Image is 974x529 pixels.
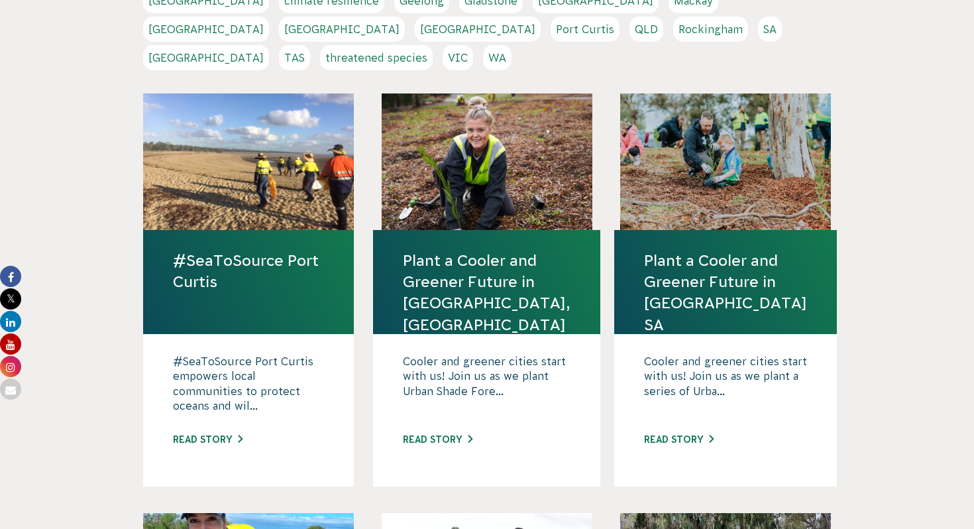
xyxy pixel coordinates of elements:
[173,250,324,292] a: #SeaToSource Port Curtis
[644,250,807,335] a: Plant a Cooler and Greener Future in [GEOGRAPHIC_DATA] SA
[143,45,269,70] a: [GEOGRAPHIC_DATA]
[415,17,541,42] a: [GEOGRAPHIC_DATA]
[629,17,663,42] a: QLD
[673,17,748,42] a: Rockingham
[403,434,472,445] a: Read story
[143,17,269,42] a: [GEOGRAPHIC_DATA]
[279,45,310,70] a: TAS
[279,17,405,42] a: [GEOGRAPHIC_DATA]
[644,354,807,420] p: Cooler and greener cities start with us! Join us as we plant a series of Urba...
[173,434,243,445] a: Read story
[483,45,512,70] a: WA
[758,17,782,42] a: SA
[644,434,714,445] a: Read story
[551,17,620,42] a: Port Curtis
[443,45,473,70] a: VIC
[403,250,570,335] a: Plant a Cooler and Greener Future in [GEOGRAPHIC_DATA], [GEOGRAPHIC_DATA]
[173,354,324,420] p: #SeaToSource Port Curtis empowers local communities to protect oceans and wil...
[403,354,570,420] p: Cooler and greener cities start with us! Join us as we plant Urban Shade Fore...
[320,45,433,70] a: threatened species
